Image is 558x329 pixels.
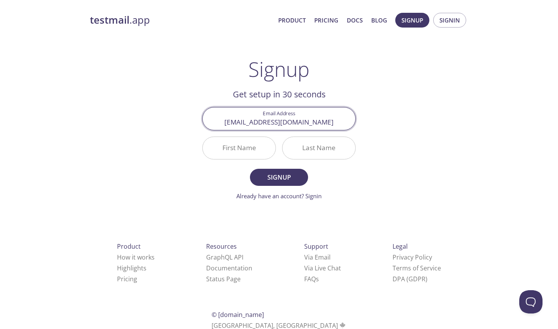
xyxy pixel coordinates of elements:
[206,242,237,251] span: Resources
[371,15,387,25] a: Blog
[250,169,308,186] button: Signup
[258,172,300,183] span: Signup
[393,275,427,283] a: DPA (GDPR)
[347,15,363,25] a: Docs
[393,253,432,261] a: Privacy Policy
[206,264,252,272] a: Documentation
[206,275,241,283] a: Status Page
[304,242,328,251] span: Support
[212,310,264,319] span: © [DOMAIN_NAME]
[393,242,408,251] span: Legal
[236,192,322,200] a: Already have an account? Signin
[278,15,306,25] a: Product
[304,275,319,283] a: FAQ
[316,275,319,283] span: s
[304,253,331,261] a: Via Email
[304,264,341,272] a: Via Live Chat
[90,13,129,27] strong: testmail
[117,275,137,283] a: Pricing
[519,290,542,313] iframe: Help Scout Beacon - Open
[314,15,338,25] a: Pricing
[433,13,466,28] button: Signin
[248,57,310,81] h1: Signup
[206,253,243,261] a: GraphQL API
[90,14,272,27] a: testmail.app
[117,264,146,272] a: Highlights
[395,13,429,28] button: Signup
[393,264,441,272] a: Terms of Service
[401,15,423,25] span: Signup
[202,88,356,101] h2: Get setup in 30 seconds
[117,253,155,261] a: How it works
[439,15,460,25] span: Signin
[117,242,141,251] span: Product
